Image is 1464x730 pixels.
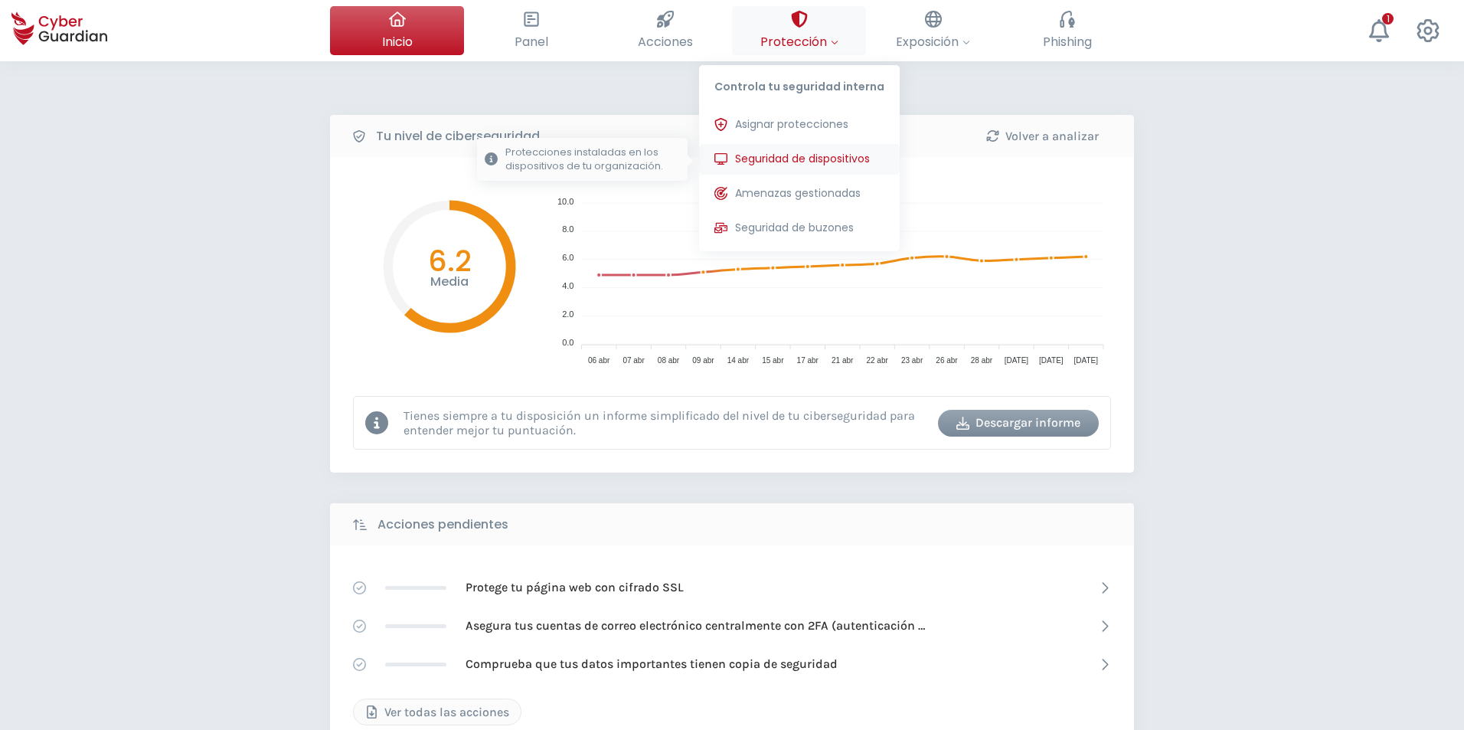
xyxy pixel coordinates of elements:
span: Seguridad de buzones [735,220,854,236]
tspan: 4.0 [562,281,574,290]
p: Protege tu página web con cifrado SSL [466,579,684,596]
button: Acciones [598,6,732,55]
div: 1 [1382,13,1394,25]
tspan: 14 abr [727,356,750,365]
tspan: 28 abr [971,356,993,365]
span: Inicio [382,32,413,51]
span: Seguridad de dispositivos [735,151,870,167]
span: Panel [515,32,548,51]
tspan: 23 abr [901,356,923,365]
button: Seguridad de dispositivosProtecciones instaladas en los dispositivos de tu organización. [699,144,900,175]
button: Phishing [1000,6,1134,55]
tspan: [DATE] [1039,356,1064,365]
button: Seguridad de buzones [699,213,900,244]
p: Comprueba que tus datos importantes tienen copia de seguridad [466,656,838,673]
tspan: 15 abr [762,356,784,365]
span: Asignar protecciones [735,116,848,133]
span: Amenazas gestionadas [735,185,861,201]
tspan: 17 abr [797,356,819,365]
tspan: [DATE] [1005,356,1029,365]
tspan: 10.0 [557,197,574,206]
div: Volver a analizar [973,127,1111,146]
p: Protecciones instaladas en los dispositivos de tu organización. [505,146,680,173]
button: Inicio [330,6,464,55]
tspan: 06 abr [588,356,610,365]
button: Amenazas gestionadas [699,178,900,209]
button: Asignar protecciones [699,110,900,140]
button: Exposición [866,6,1000,55]
span: Phishing [1043,32,1092,51]
button: Ver todas las acciones [353,699,521,725]
b: Tu nivel de ciberseguridad [376,127,540,146]
span: Protección [760,32,838,51]
button: Descargar informe [938,410,1099,437]
tspan: 26 abr [936,356,958,365]
div: Descargar informe [949,414,1087,432]
tspan: 6.0 [562,253,574,262]
p: Controla tu seguridad interna [699,65,900,102]
span: Acciones [638,32,693,51]
tspan: 2.0 [562,309,574,319]
tspan: 07 abr [623,356,645,365]
button: Panel [464,6,598,55]
b: Acciones pendientes [377,516,508,534]
tspan: 8.0 [562,224,574,234]
tspan: 08 abr [658,356,680,365]
tspan: 21 abr [832,356,854,365]
button: Volver a analizar [962,123,1123,149]
p: Tienes siempre a tu disposición un informe simplificado del nivel de tu ciberseguridad para enten... [404,408,926,437]
p: Asegura tus cuentas de correo electrónico centralmente con 2FA (autenticación [PERSON_NAME] factor) [466,617,925,634]
tspan: 09 abr [692,356,714,365]
span: Exposición [896,32,970,51]
tspan: 22 abr [866,356,888,365]
div: Ver todas las acciones [365,703,509,722]
tspan: [DATE] [1074,356,1099,365]
button: ProtecciónControla tu seguridad internaAsignar proteccionesSeguridad de dispositivosProtecciones ... [732,6,866,55]
tspan: 0.0 [562,338,574,347]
